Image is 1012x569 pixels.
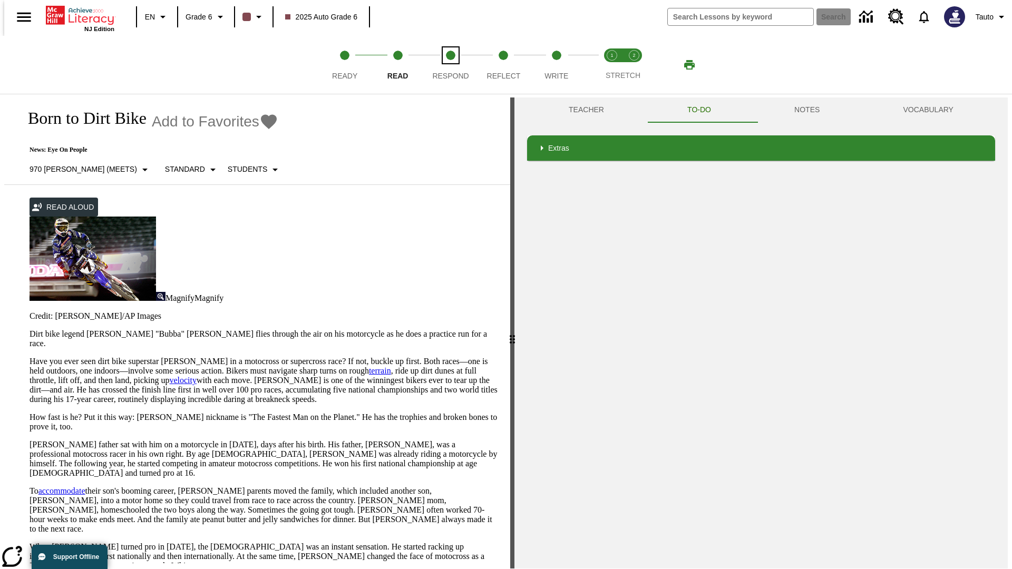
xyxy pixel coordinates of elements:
p: To their son's booming career, [PERSON_NAME] parents moved the family, which included another son... [30,486,498,534]
div: activity [514,97,1008,568]
p: Students [228,164,267,175]
span: NJ Edition [84,26,114,32]
p: Extras [548,143,569,154]
button: Read step 2 of 5 [367,36,428,94]
span: EN [145,12,155,23]
span: Read [387,72,408,80]
button: Read Aloud [30,198,98,217]
button: Profile/Settings [971,7,1012,26]
p: News: Eye On People [17,146,286,154]
button: Stretch Respond step 2 of 2 [619,36,649,94]
a: velocity [169,376,197,385]
div: Extras [527,135,995,161]
span: Respond [432,72,469,80]
span: Reflect [487,72,521,80]
div: Home [46,4,114,32]
span: Support Offline [53,553,99,561]
p: [PERSON_NAME] father sat with him on a motorcycle in [DATE], days after his birth. His father, [P... [30,440,498,478]
p: Have you ever seen dirt bike superstar [PERSON_NAME] in a motocross or supercross race? If not, b... [30,357,498,404]
span: Tauto [976,12,994,23]
text: 1 [610,53,613,58]
button: Select Student [223,160,286,179]
p: How fast is he? Put it this way: [PERSON_NAME] nickname is "The Fastest Man on the Planet." He ha... [30,413,498,431]
img: Magnify [156,292,166,301]
button: Open side menu [8,2,40,33]
button: Ready step 1 of 5 [314,36,375,94]
button: Scaffolds, Standard [161,160,223,179]
a: Notifications [910,3,938,31]
a: Data Center [853,3,882,32]
a: accommodate [38,486,85,495]
button: Print [673,55,706,74]
div: Press Enter or Spacebar and then press right and left arrow keys to move the slider [510,97,514,568]
img: Avatar [944,6,965,27]
span: 2025 Auto Grade 6 [285,12,358,23]
span: Grade 6 [186,12,212,23]
div: reading [4,97,510,563]
button: Support Offline [32,545,108,569]
button: NOTES [753,97,861,123]
text: 2 [632,53,635,58]
p: Dirt bike legend [PERSON_NAME] "Bubba" [PERSON_NAME] flies through the air on his motorcycle as h... [30,329,498,348]
span: Add to Favorites [152,113,259,130]
span: Write [544,72,568,80]
p: Credit: [PERSON_NAME]/AP Images [30,311,498,321]
button: Stretch Read step 1 of 2 [597,36,627,94]
button: Reflect step 4 of 5 [473,36,534,94]
button: Grade: Grade 6, Select a grade [181,7,231,26]
div: Instructional Panel Tabs [527,97,995,123]
span: STRETCH [606,71,640,80]
a: terrain [369,366,391,375]
span: Magnify [166,293,194,302]
span: Ready [332,72,357,80]
button: Select Lexile, 970 Lexile (Meets) [25,160,155,179]
button: Respond step 3 of 5 [420,36,481,94]
button: Teacher [527,97,646,123]
p: 970 [PERSON_NAME] (Meets) [30,164,137,175]
button: TO-DO [646,97,753,123]
a: Resource Center, Will open in new tab [882,3,910,31]
button: Add to Favorites - Born to Dirt Bike [152,112,278,131]
button: Class color is dark brown. Change class color [238,7,269,26]
img: Motocross racer James Stewart flies through the air on his dirt bike. [30,217,156,301]
input: search field [668,8,813,25]
button: Write step 5 of 5 [526,36,587,94]
button: Select a new avatar [938,3,971,31]
button: VOCABULARY [861,97,995,123]
button: Language: EN, Select a language [140,7,174,26]
span: Magnify [194,293,223,302]
h1: Born to Dirt Bike [17,109,147,128]
p: Standard [165,164,205,175]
